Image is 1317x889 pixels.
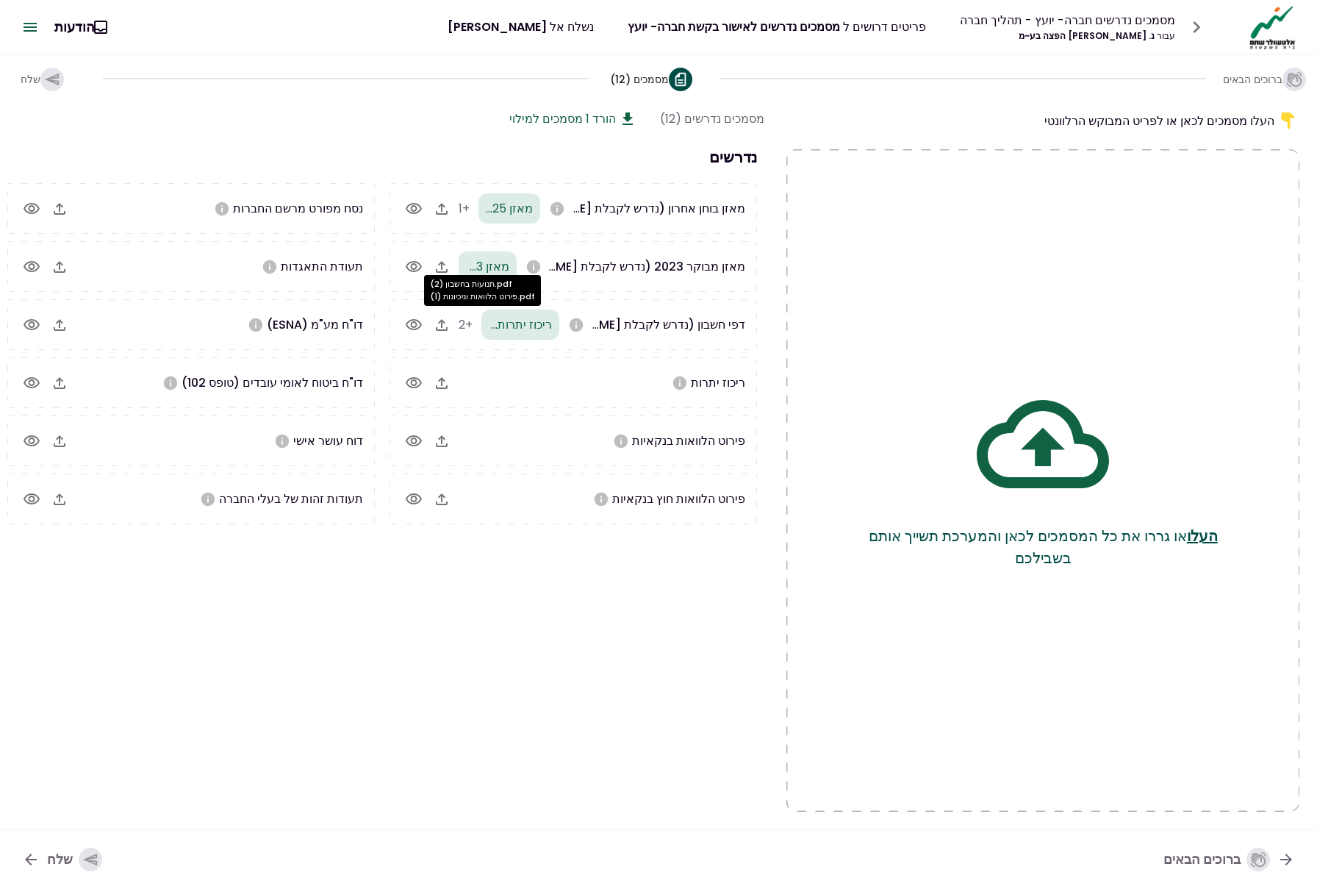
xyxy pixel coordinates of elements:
[509,110,636,128] button: הורד 1 מסמכים למילוי
[549,201,565,217] svg: במידה ונערכת הנהלת חשבונות כפולה בלבד
[47,848,102,871] div: שלח
[1223,72,1282,87] span: ברוכים הבאים
[293,432,363,449] span: דוח עושר אישי
[182,374,363,391] span: דו"ח ביטוח לאומי עובדים (טופס 102)
[430,290,535,303] div: פירוט הלוואות וניכיונות (1).pdf
[610,56,698,103] button: מסמכים (12)
[1152,840,1307,879] button: ברוכים הבאים
[612,490,745,507] span: פירוט הלוואות חוץ בנקאיות
[267,316,363,333] span: דו"ח מע"מ (ESNA)
[672,375,688,391] svg: אנא העלו ריכוז יתרות עדכני בבנקים, בחברות אשראי חוץ בנקאיות ובחברות כרטיסי אשראי
[455,316,552,333] span: ריכוז יתרות (2).pdf
[628,18,840,35] span: מסמכים נדרשים לאישור בקשת חברה- יועץ
[459,316,473,333] span: +2
[430,278,535,290] div: תנועות בחשבון (2).pdf
[613,433,629,449] svg: אנא העלו פרוט הלוואות מהבנקים
[610,72,669,87] span: מסמכים (12)
[10,840,114,879] button: שלח
[248,317,264,333] svg: אנא העלו דו"ח מע"מ (ESNA) משנת 2023 ועד היום
[200,491,216,507] svg: אנא העלו צילום תעודת זהות של כל בעלי מניות החברה (לת.ז. ביומטרית יש להעלות 2 צדדים)
[262,259,278,275] svg: אנא העלו תעודת התאגדות של החברה
[960,29,1175,43] div: נ. [PERSON_NAME] הפצה בע~מ
[1163,848,1270,871] div: ברוכים הבאים
[21,72,40,87] span: שלח
[1157,29,1175,42] span: עבור
[448,18,547,35] span: [PERSON_NAME]
[845,525,1241,569] p: או גררו את כל המסמכים לכאן והמערכת תשייך אותם בשבילכם
[628,18,926,36] div: פריטים דרושים ל
[281,258,363,275] span: תעודת התאגדות
[233,200,363,217] span: נסח מפורט מרשם החברות
[214,201,230,217] svg: אנא העלו נסח חברה מפורט כולל שעבודים
[274,433,290,449] svg: אנא הורידו את הטופס מלמעלה. יש למלא ולהחזיר חתום על ידי הבעלים
[219,490,363,507] span: תעודות זהות של בעלי החברה
[450,258,745,275] span: מאזן מבוקר 2023 (נדרש לקבלת [PERSON_NAME] ירוק)
[493,316,745,333] span: דפי חשבון (נדרש לקבלת [PERSON_NAME] ירוק)
[660,110,764,128] div: מסמכים נדרשים (12)
[448,18,594,36] div: נשלח אל
[162,375,179,391] svg: אנא העלו טופס 102 משנת 2023 ועד היום
[1187,525,1218,547] button: העלו
[448,258,509,275] span: מאזן 23.pdf
[1246,4,1299,50] img: Logo
[1227,56,1308,103] button: ברוכים הבאים
[461,200,533,217] span: מאזן 6.25.pdf
[568,317,584,333] svg: אנא העלו דפי חשבון ל3 חודשים האחרונים לכל החשבונות בנק
[786,110,1299,132] div: העלו מסמכים לכאן או לפריט המבוקש הרלוונטי
[960,11,1175,29] div: מסמכים נדרשים חברה- יועץ - תהליך חברה
[43,8,127,46] button: הודעות
[691,374,745,391] span: ריכוז יתרות
[593,491,609,507] svg: אנא העלו פרוט הלוואות חוץ בנקאיות של החברה
[464,200,745,217] span: מאזן בוחן אחרון (נדרש לקבלת [PERSON_NAME] ירוק)
[525,259,542,275] svg: אנא העלו מאזן מבוקר לשנה 2023
[9,56,82,103] button: שלח
[459,200,470,217] span: +1
[632,432,745,449] span: פירוט הלוואות בנקאיות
